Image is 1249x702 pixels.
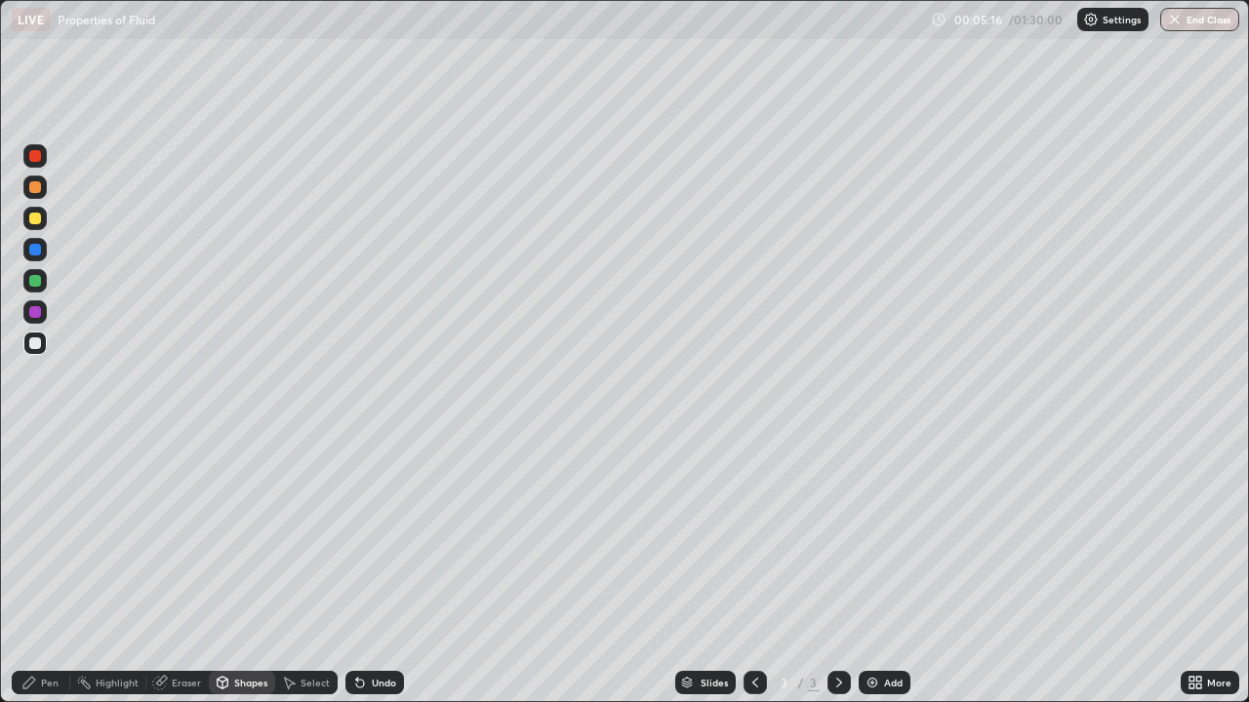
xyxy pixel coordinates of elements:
button: End Class [1160,8,1239,31]
div: Select [301,678,330,687]
div: Undo [372,678,396,687]
p: LIVE [18,12,44,27]
div: Add [884,678,903,687]
div: Eraser [172,678,201,687]
div: 3 [808,674,820,691]
div: / [798,677,804,688]
img: add-slide-button [865,675,880,690]
p: Settings [1103,15,1141,24]
div: Highlight [96,678,139,687]
p: Properties of Fluid [58,12,155,27]
div: Shapes [234,678,267,687]
div: Pen [41,678,59,687]
div: Slides [701,678,728,687]
img: end-class-cross [1167,12,1183,27]
div: More [1207,678,1231,687]
img: class-settings-icons [1083,12,1099,27]
div: 3 [775,677,794,688]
